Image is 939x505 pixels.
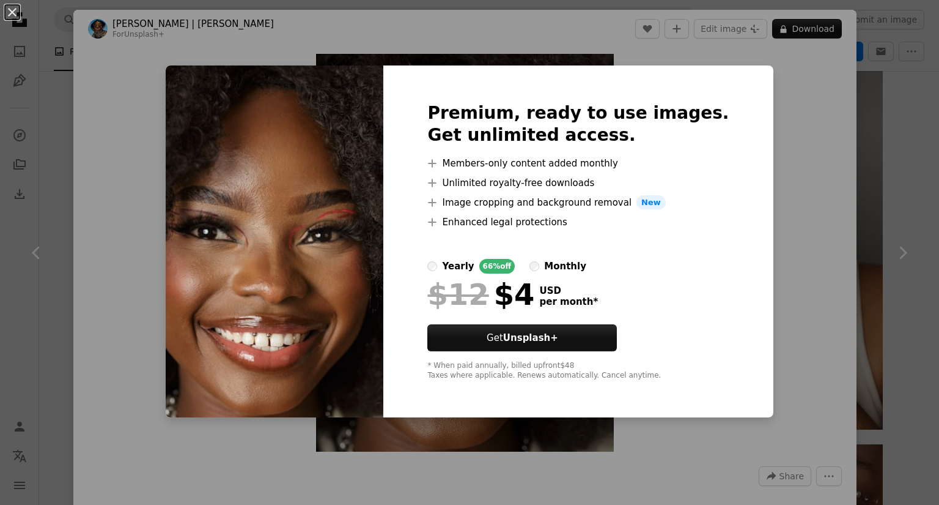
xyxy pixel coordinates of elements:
span: USD [539,285,598,296]
input: yearly66%off [427,261,437,271]
input: monthly [529,261,539,271]
div: 66% off [479,259,515,274]
h2: Premium, ready to use images. Get unlimited access. [427,102,729,146]
button: GetUnsplash+ [427,324,617,351]
div: yearly [442,259,474,274]
li: Image cropping and background removal [427,195,729,210]
div: $4 [427,279,534,310]
span: New [636,195,666,210]
li: Members-only content added monthly [427,156,729,171]
li: Enhanced legal protections [427,215,729,230]
span: $12 [427,279,488,310]
strong: Unsplash+ [503,332,558,343]
img: premium_photo-1703598729036-546b31c34b13 [166,65,383,418]
span: per month * [539,296,598,307]
div: monthly [544,259,586,274]
li: Unlimited royalty-free downloads [427,176,729,190]
div: * When paid annually, billed upfront $48 Taxes where applicable. Renews automatically. Cancel any... [427,361,729,381]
